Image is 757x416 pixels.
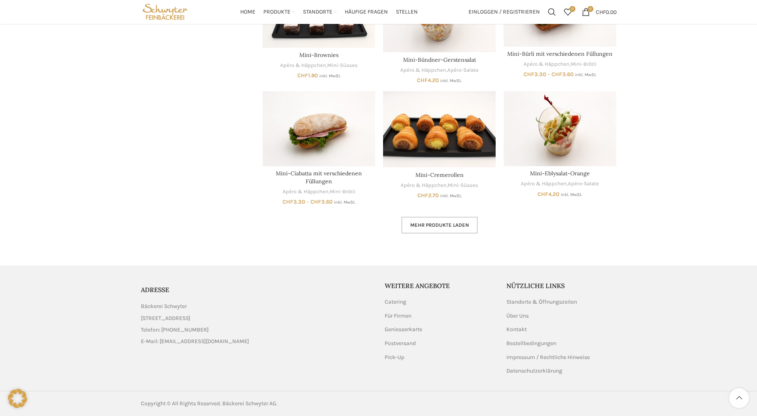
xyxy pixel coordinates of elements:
a: Mini-Bündner-Gerstensalat [403,56,476,63]
a: Über Uns [506,312,530,320]
bdi: 4.20 [538,191,559,198]
a: Home [240,4,255,20]
div: , [383,182,496,189]
bdi: 3.30 [524,71,546,78]
a: Mehr Produkte laden [401,217,478,234]
a: Apéro & Häppchen [400,67,446,74]
span: Home [240,8,255,16]
bdi: 0.00 [596,8,617,15]
span: 0 [569,6,575,12]
span: ADRESSE [141,286,169,294]
div: , [263,188,375,196]
bdi: 2.70 [417,192,439,199]
span: CHF [297,72,308,79]
span: [STREET_ADDRESS] [141,314,190,323]
a: Apéro & Häppchen [280,62,326,69]
a: Apéro & Häppchen [401,182,447,189]
a: Mini-Bürli mit verschiedenen Füllungen [507,50,613,57]
a: Apéro & Häppchen [521,180,567,188]
a: Apéro-Salate [447,67,478,74]
a: Mini-Cremerollen [415,171,464,179]
a: Geniesserkarte [385,326,423,334]
div: Main navigation [194,4,464,20]
span: Mehr Produkte laden [410,222,469,228]
a: Site logo [141,8,190,15]
a: Für Firmen [385,312,412,320]
span: – [547,71,550,78]
a: Impressum / Rechtliche Hinweise [506,353,591,361]
small: inkl. MwSt. [440,78,462,83]
bdi: 1.90 [297,72,318,79]
span: CHF [551,71,562,78]
a: Produkte [263,4,295,20]
small: inkl. MwSt. [575,72,597,77]
span: Einloggen / Registrieren [468,9,540,15]
div: , [504,180,616,188]
a: Mini-Eblysalat-Orange [504,91,616,166]
a: Mini-Süsses [448,182,478,189]
span: CHF [417,192,428,199]
span: Standorte [303,8,332,16]
a: Mini-Cremerollen [383,91,496,168]
bdi: 3.60 [551,71,574,78]
a: Suchen [544,4,560,20]
bdi: 3.30 [283,198,305,205]
div: , [383,67,496,74]
a: Pick-Up [385,353,405,361]
span: CHF [524,71,534,78]
a: 0 [560,4,576,20]
div: Meine Wunschliste [560,4,576,20]
a: Apéro & Häppchen [524,61,569,68]
a: Postversand [385,339,417,347]
span: Produkte [263,8,291,16]
a: Scroll to top button [729,388,749,408]
a: Häufige Fragen [345,4,388,20]
a: Apéro-Salate [568,180,599,188]
span: – [306,198,309,205]
span: CHF [538,191,548,198]
a: Mini-Brötli [571,61,597,68]
span: CHF [417,77,428,84]
span: 0 [587,6,593,12]
a: List item link [141,337,373,346]
a: Bestellbedingungen [506,339,557,347]
small: inkl. MwSt. [440,193,462,198]
a: Mini-Eblysalat-Orange [530,170,590,177]
a: Standorte [303,4,337,20]
a: Mini-Ciabatta mit verschiedenen Füllungen [263,91,375,166]
span: Bäckerei Schwyter [141,302,187,311]
span: CHF [596,8,606,15]
a: Mini-Süsses [327,62,358,69]
div: , [263,62,375,69]
small: inkl. MwSt. [319,73,341,78]
h5: Weitere Angebote [385,281,495,290]
a: Kontakt [506,326,528,334]
a: Apéro & Häppchen [283,188,328,196]
a: Mini-Brötli [330,188,356,196]
span: Stellen [396,8,418,16]
bdi: 4.20 [417,77,439,84]
a: Stellen [396,4,418,20]
bdi: 3.60 [310,198,333,205]
small: inkl. MwSt. [334,200,356,205]
a: List item link [141,326,373,334]
a: Mini-Ciabatta mit verschiedenen Füllungen [276,170,362,185]
a: Catering [385,298,407,306]
div: , [504,61,616,68]
small: inkl. MwSt. [561,192,582,197]
span: Häufige Fragen [345,8,388,16]
a: Einloggen / Registrieren [464,4,544,20]
a: Standorte & Öffnungszeiten [506,298,578,306]
h5: Nützliche Links [506,281,617,290]
a: Mini-Brownies [299,51,338,59]
span: CHF [283,198,293,205]
div: Copyright © All Rights Reserved. Bäckerei Schwyter AG. [141,399,375,408]
a: 0 CHF0.00 [578,4,621,20]
a: Datenschutzerklärung [506,367,563,375]
span: CHF [310,198,321,205]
